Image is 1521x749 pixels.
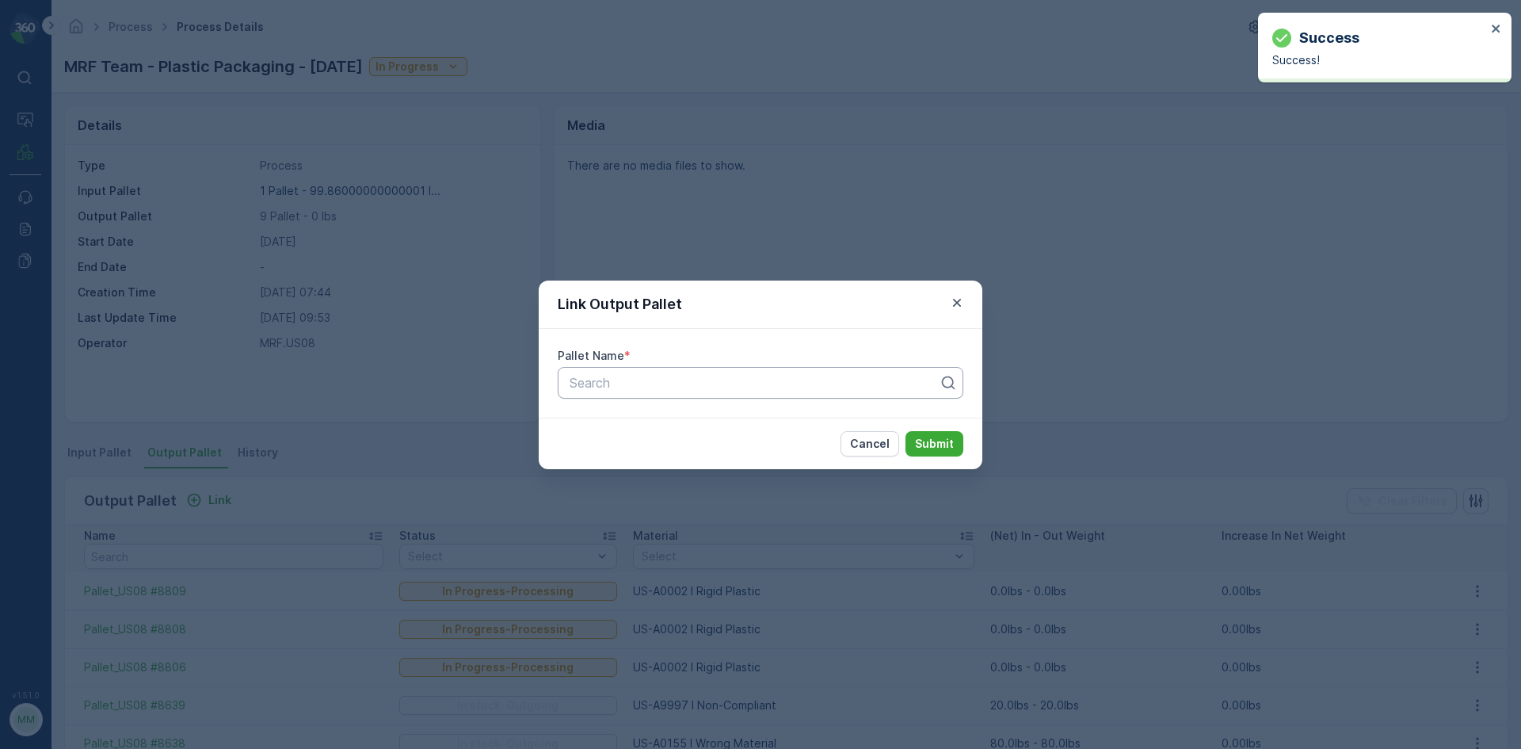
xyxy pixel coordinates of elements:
[905,431,963,457] button: Submit
[915,436,954,452] p: Submit
[570,373,939,392] p: Search
[558,293,682,315] p: Link Output Pallet
[841,431,899,457] button: Cancel
[1272,52,1486,68] p: Success!
[1491,22,1502,37] button: close
[850,436,890,452] p: Cancel
[1299,27,1359,49] p: Success
[558,349,624,362] label: Pallet Name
